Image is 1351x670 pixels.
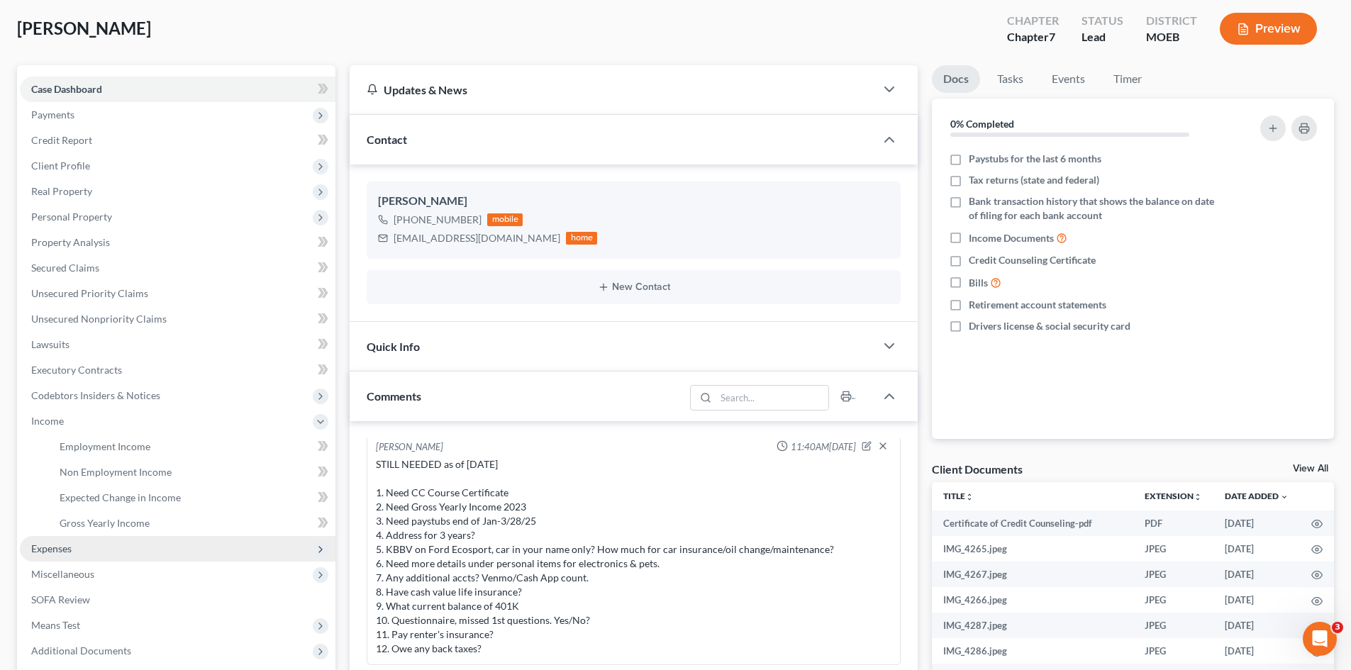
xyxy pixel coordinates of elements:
td: JPEG [1133,562,1213,587]
td: [DATE] [1213,562,1300,587]
div: [EMAIL_ADDRESS][DOMAIN_NAME] [394,231,560,245]
td: Certificate of Credit Counseling-pdf [932,510,1133,536]
td: JPEG [1133,638,1213,664]
td: PDF [1133,510,1213,536]
span: Credit Counseling Certificate [969,253,1096,267]
span: SOFA Review [31,593,90,605]
input: Search... [716,386,829,410]
span: Real Property [31,185,92,197]
button: Preview [1220,13,1317,45]
span: Expected Change in Income [60,491,181,503]
td: IMG_4266.jpeg [932,587,1133,613]
span: Bank transaction history that shows the balance on date of filing for each bank account [969,194,1221,223]
a: Secured Claims [20,255,335,281]
td: [DATE] [1213,638,1300,664]
td: IMG_4267.jpeg [932,562,1133,587]
span: Property Analysis [31,236,110,248]
span: 7 [1049,30,1055,43]
a: Events [1040,65,1096,93]
a: Unsecured Nonpriority Claims [20,306,335,332]
a: Tasks [986,65,1035,93]
td: [DATE] [1213,510,1300,536]
a: Lawsuits [20,332,335,357]
a: Extensionunfold_more [1145,491,1202,501]
i: unfold_more [965,493,974,501]
i: expand_more [1280,493,1289,501]
a: SOFA Review [20,587,335,613]
td: [DATE] [1213,536,1300,562]
span: Case Dashboard [31,83,102,95]
span: Retirement account statements [969,298,1106,312]
span: Personal Property [31,211,112,223]
button: New Contact [378,281,889,293]
a: Gross Yearly Income [48,510,335,536]
span: Paystubs for the last 6 months [969,152,1101,166]
td: JPEG [1133,587,1213,613]
span: Credit Report [31,134,92,146]
span: Expenses [31,542,72,554]
div: home [566,232,597,245]
td: JPEG [1133,536,1213,562]
a: Credit Report [20,128,335,153]
span: Additional Documents [31,644,131,657]
td: JPEG [1133,613,1213,638]
a: Timer [1102,65,1153,93]
td: IMG_4286.jpeg [932,638,1133,664]
span: 3 [1332,622,1343,633]
i: unfold_more [1194,493,1202,501]
span: Unsecured Priority Claims [31,287,148,299]
span: Executory Contracts [31,364,122,376]
div: Updates & News [367,82,858,97]
div: Chapter [1007,29,1059,45]
div: [PERSON_NAME] [378,193,889,210]
a: Employment Income [48,434,335,459]
span: 11:40AM[DATE] [791,440,856,454]
strong: 0% Completed [950,118,1014,130]
iframe: Intercom live chat [1303,622,1337,656]
a: View All [1293,464,1328,474]
td: IMG_4287.jpeg [932,613,1133,638]
div: Status [1082,13,1123,29]
span: Quick Info [367,340,420,353]
td: IMG_4265.jpeg [932,536,1133,562]
div: Chapter [1007,13,1059,29]
span: Payments [31,108,74,121]
div: Client Documents [932,462,1023,476]
span: Tax returns (state and federal) [969,173,1099,187]
span: Unsecured Nonpriority Claims [31,313,167,325]
div: Lead [1082,29,1123,45]
span: Drivers license & social security card [969,319,1130,333]
a: Docs [932,65,980,93]
span: Lawsuits [31,338,70,350]
span: Means Test [31,619,80,631]
div: STILL NEEDED as of [DATE] 1. Need CC Course Certificate 2. Need Gross Yearly Income 2023 3. Need ... [376,457,891,656]
a: Titleunfold_more [943,491,974,501]
a: Non Employment Income [48,459,335,485]
span: Contact [367,133,407,146]
span: Employment Income [60,440,150,452]
span: Secured Claims [31,262,99,274]
div: MOEB [1146,29,1197,45]
span: Income Documents [969,231,1054,245]
span: Comments [367,389,421,403]
a: Date Added expand_more [1225,491,1289,501]
td: [DATE] [1213,613,1300,638]
span: Non Employment Income [60,466,172,478]
span: Codebtors Insiders & Notices [31,389,160,401]
span: Gross Yearly Income [60,517,150,529]
span: Income [31,415,64,427]
a: Case Dashboard [20,77,335,102]
div: [PERSON_NAME] [376,440,443,454]
span: Bills [969,276,988,290]
div: [PHONE_NUMBER] [394,213,482,227]
span: Miscellaneous [31,568,94,580]
span: Client Profile [31,160,90,172]
a: Executory Contracts [20,357,335,383]
span: [PERSON_NAME] [17,18,151,38]
a: Expected Change in Income [48,485,335,510]
div: District [1146,13,1197,29]
a: Unsecured Priority Claims [20,281,335,306]
a: Property Analysis [20,230,335,255]
td: [DATE] [1213,587,1300,613]
div: mobile [487,213,523,226]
